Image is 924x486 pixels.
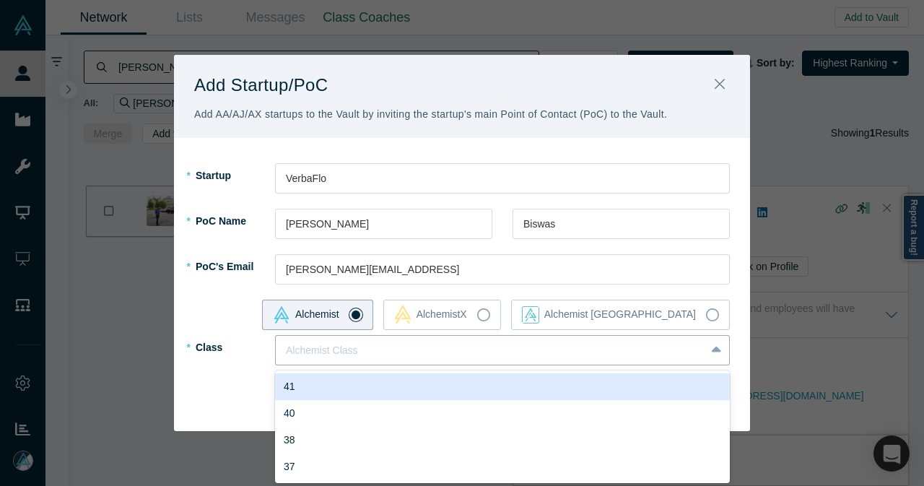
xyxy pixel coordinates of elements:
img: alchemistx Vault Logo [394,305,411,324]
div: Alchemist [273,306,339,324]
label: PoC's Email [194,254,275,279]
div: 41 [275,373,730,400]
label: PoC Name [194,209,275,234]
label: Startup [194,163,275,188]
p: Add AA/AJ/AX startups to the Vault by inviting the startup's main Point of Contact (PoC) to the V... [194,105,667,123]
button: Close [705,70,735,101]
div: 38 [275,427,730,454]
h1: Add Startup/PoC [194,70,692,123]
img: alchemist Vault Logo [273,306,290,324]
div: 37 [275,454,730,480]
label: Class [194,335,275,360]
div: AlchemistX [394,305,467,324]
img: alchemist_aj Vault Logo [522,306,539,324]
div: Alchemist [GEOGRAPHIC_DATA] [522,306,696,324]
div: 40 [275,400,730,427]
